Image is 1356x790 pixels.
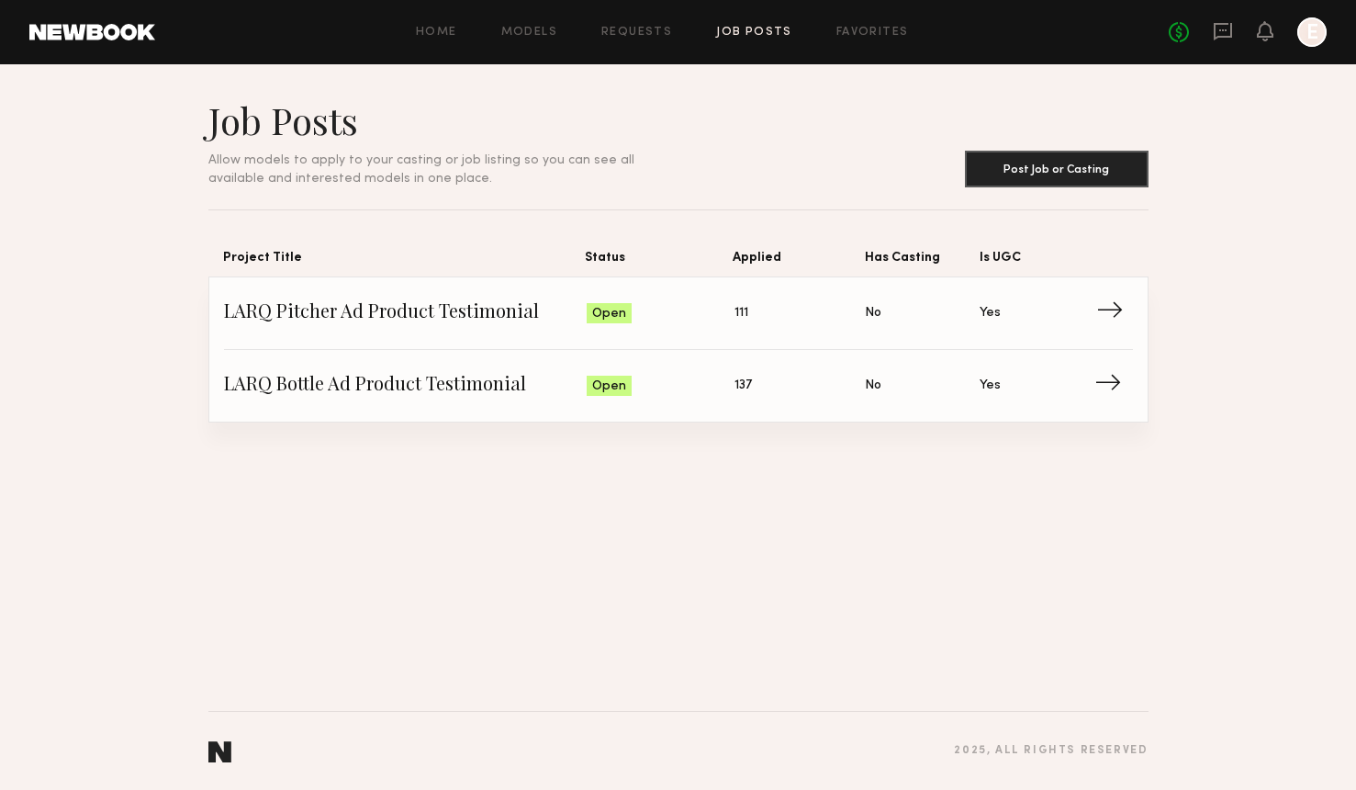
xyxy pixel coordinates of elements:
a: Models [501,27,557,39]
a: E [1297,17,1327,47]
span: Status [585,247,733,276]
div: 2025 , all rights reserved [954,745,1148,757]
span: 137 [734,376,752,396]
img: logo_orange.svg [29,29,44,44]
span: Applied [733,247,864,276]
img: website_grey.svg [29,48,44,62]
span: → [1096,299,1134,327]
div: Domain Overview [70,108,164,120]
span: Has Casting [865,247,981,276]
span: Open [592,305,626,323]
span: LARQ Bottle Ad Product Testimonial [224,372,588,400]
a: Favorites [836,27,909,39]
span: No [865,376,881,396]
div: v 4.0.25 [51,29,90,44]
a: LARQ Bottle Ad Product TestimonialOpen137NoYes→ [224,350,1133,422]
a: Home [416,27,457,39]
img: tab_domain_overview_orange.svg [50,107,64,121]
span: 111 [734,303,748,323]
span: Allow models to apply to your casting or job listing so you can see all available and interested ... [208,154,634,185]
span: → [1094,372,1132,400]
div: Keywords by Traffic [203,108,309,120]
span: Open [592,378,626,396]
span: Is UGC [980,247,1095,276]
span: Project Title [223,247,586,276]
span: Yes [980,303,1001,323]
img: tab_keywords_by_traffic_grey.svg [183,107,197,121]
a: Job Posts [716,27,792,39]
div: Domain: [DOMAIN_NAME] [48,48,202,62]
button: Post Job or Casting [965,151,1149,187]
h1: Job Posts [208,97,678,143]
a: LARQ Pitcher Ad Product TestimonialOpen111NoYes→ [224,277,1133,350]
span: Yes [980,376,1001,396]
span: No [865,303,881,323]
a: Requests [601,27,672,39]
span: LARQ Pitcher Ad Product Testimonial [224,299,588,327]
